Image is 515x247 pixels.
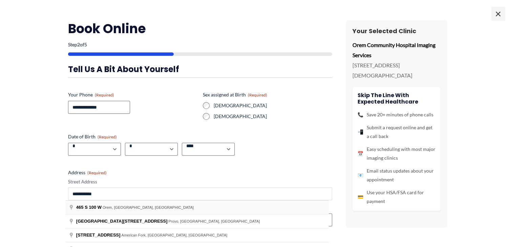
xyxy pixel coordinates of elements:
[358,92,435,105] h4: Skip the line with Expected Healthcare
[85,205,102,210] span: S 100 W
[358,171,363,180] span: 📧
[352,60,441,80] p: [STREET_ADDRESS][DEMOGRAPHIC_DATA]
[68,179,332,185] label: Street Address
[358,145,435,162] li: Easy scheduling with most major imaging clinics
[76,205,84,210] span: 465
[358,193,363,201] span: 💳
[358,149,363,158] span: 📅
[103,205,194,209] span: Orem, [GEOGRAPHIC_DATA], [GEOGRAPHIC_DATA]
[68,64,332,74] h3: Tell us a bit about yourself
[214,113,332,120] label: [DEMOGRAPHIC_DATA]
[358,128,363,136] span: 📲
[68,20,332,37] h2: Book Online
[77,42,80,47] span: 2
[358,110,435,119] li: Save 20+ minutes of phone calls
[84,42,87,47] span: 5
[98,134,117,139] span: (Required)
[358,166,435,184] li: Email status updates about your appointment
[491,7,505,20] span: ×
[68,133,117,140] legend: Date of Birth
[168,219,260,223] span: Provo, [GEOGRAPHIC_DATA], [GEOGRAPHIC_DATA]
[95,92,114,97] span: (Required)
[76,232,121,238] span: [STREET_ADDRESS]
[352,27,441,35] h3: Your Selected Clinic
[87,170,107,175] span: (Required)
[358,123,435,141] li: Submit a request online and get a call back
[214,102,332,109] label: [DEMOGRAPHIC_DATA]
[352,40,441,60] p: Orem Community Hospital Imaging Services
[203,91,267,98] legend: Sex assigned at Birth
[358,188,435,206] li: Use your HSA/FSA card for payment
[76,219,168,224] span: [GEOGRAPHIC_DATA][STREET_ADDRESS]
[122,233,228,237] span: American Fork, [GEOGRAPHIC_DATA], [GEOGRAPHIC_DATA]
[68,169,107,176] legend: Address
[358,110,363,119] span: 📞
[68,42,332,47] p: Step of
[68,91,197,98] label: Your Phone
[248,92,267,97] span: (Required)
